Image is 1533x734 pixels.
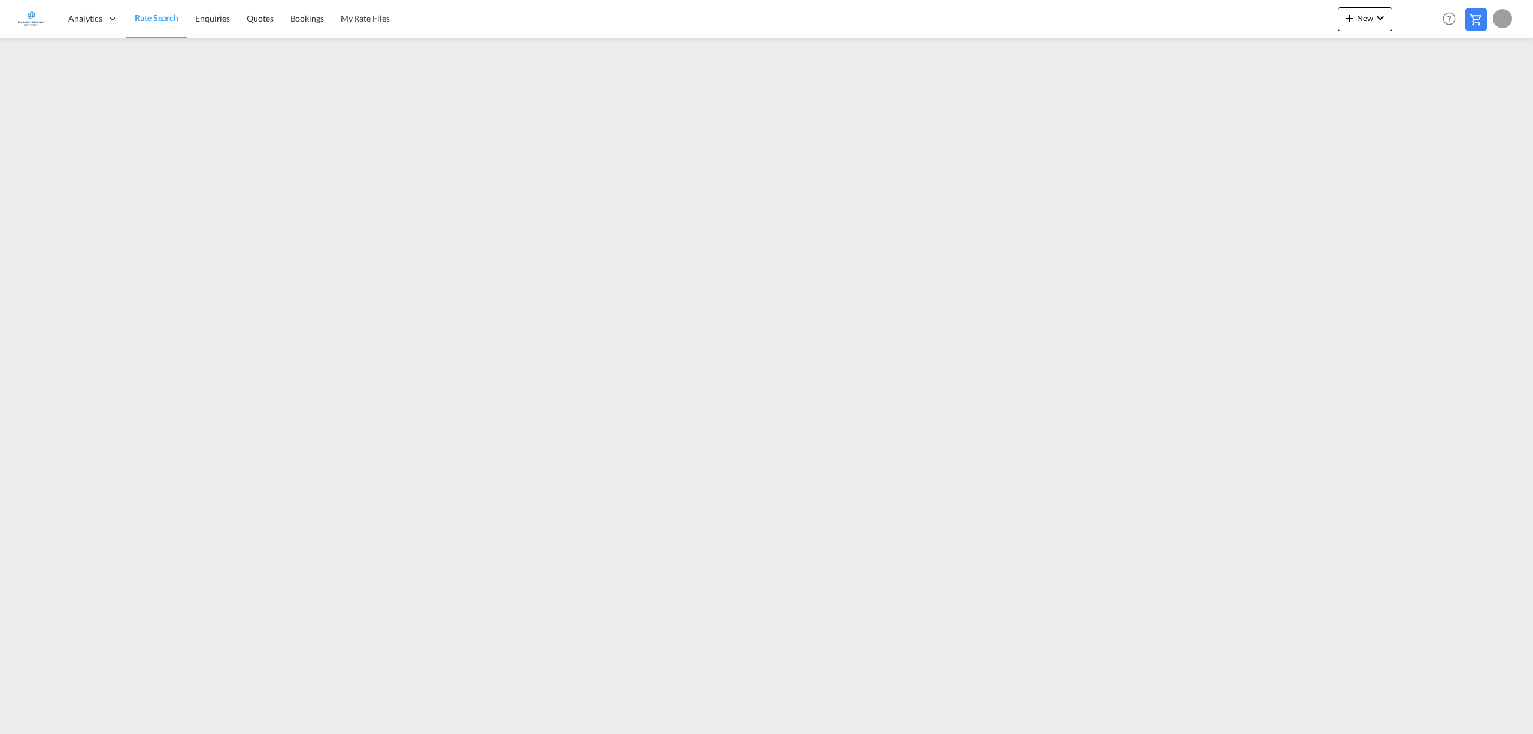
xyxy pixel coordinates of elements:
[1343,13,1387,23] span: New
[1439,8,1465,30] div: Help
[290,13,324,23] span: Bookings
[1373,11,1387,25] md-icon: icon-chevron-down
[18,5,45,32] img: e1326340b7c511ef854e8d6a806141ad.jpg
[135,13,178,23] span: Rate Search
[247,13,273,23] span: Quotes
[1343,11,1357,25] md-icon: icon-plus 400-fg
[68,13,102,25] span: Analytics
[195,13,230,23] span: Enquiries
[341,13,390,23] span: My Rate Files
[1338,7,1392,31] button: icon-plus 400-fgNewicon-chevron-down
[1439,8,1459,29] span: Help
